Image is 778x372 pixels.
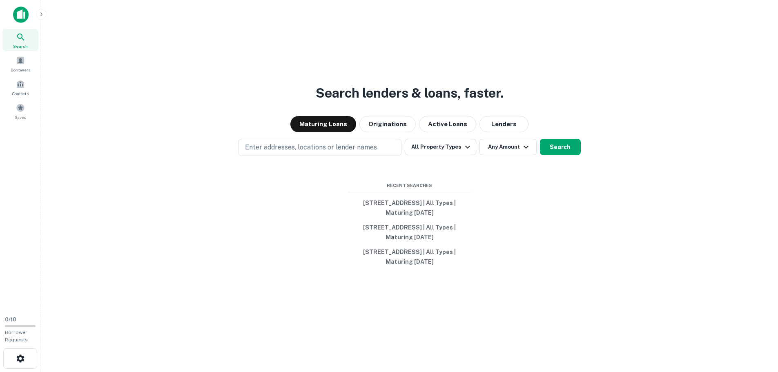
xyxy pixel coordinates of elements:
iframe: Chat Widget [737,307,778,346]
span: Borrower Requests [5,330,28,343]
button: Active Loans [419,116,476,132]
button: Originations [359,116,416,132]
span: Search [13,43,28,49]
button: Any Amount [479,139,537,155]
a: Saved [2,100,38,122]
button: [STREET_ADDRESS] | All Types | Maturing [DATE] [348,220,471,245]
img: capitalize-icon.png [13,7,29,23]
span: Contacts [12,90,29,97]
button: Search [540,139,581,155]
button: [STREET_ADDRESS] | All Types | Maturing [DATE] [348,245,471,269]
h3: Search lenders & loans, faster. [316,83,504,103]
a: Borrowers [2,53,38,75]
span: Recent Searches [348,182,471,189]
button: Lenders [479,116,528,132]
button: Maturing Loans [290,116,356,132]
span: Saved [15,114,27,120]
a: Contacts [2,76,38,98]
span: 0 / 10 [5,316,16,323]
p: Enter addresses, locations or lender names [245,143,377,152]
button: [STREET_ADDRESS] | All Types | Maturing [DATE] [348,196,471,220]
span: Borrowers [11,67,30,73]
a: Search [2,29,38,51]
button: Enter addresses, locations or lender names [238,139,401,156]
button: All Property Types [405,139,476,155]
